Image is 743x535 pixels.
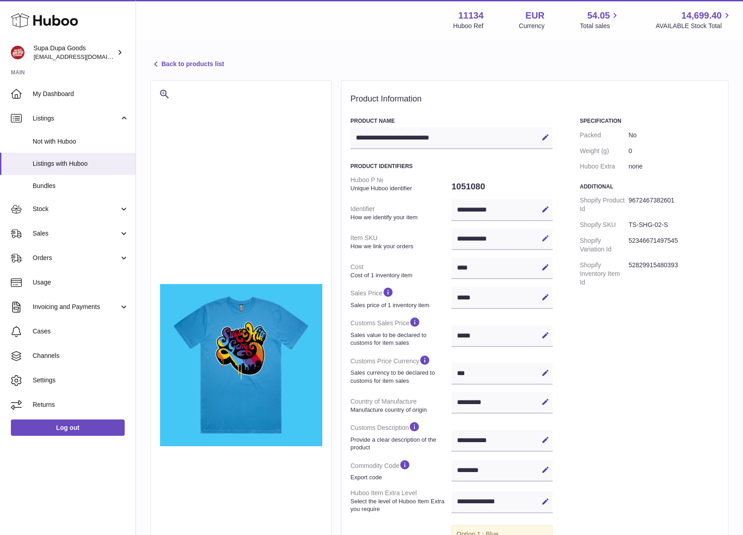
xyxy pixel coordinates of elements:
strong: Sales currency to be declared to customs for item sales [350,369,449,385]
dt: Sales Price [350,283,452,313]
dd: TS-SHG-02-S [628,217,719,233]
span: Sales [33,229,119,238]
strong: Unique Huboo identifier [350,184,449,193]
dt: Huboo Item Extra Level [350,485,452,517]
dt: Huboo P № [350,172,452,196]
span: Listings [33,114,119,123]
dt: Item SKU [350,230,452,254]
h2: Product Information [350,94,719,104]
h3: Specification [580,117,719,125]
strong: How we identify your item [350,213,449,222]
dd: 9672467382601 [628,193,719,217]
dt: Customs Sales Price [350,313,452,350]
dd: 52346671497545 [628,233,719,257]
dd: none [628,159,719,174]
span: My Dashboard [33,90,129,98]
dt: Shopify Variation Id [580,233,628,257]
span: Channels [33,352,129,360]
span: Listings with Huboo [33,159,129,168]
span: Bundles [33,182,129,190]
span: Settings [33,376,129,385]
div: Currency [519,22,545,30]
strong: Manufacture country of origin [350,406,449,414]
dt: Weight (g) [580,143,628,159]
dt: Customs Description [350,417,452,455]
span: Usage [33,278,129,287]
div: Huboo Ref [453,22,484,30]
dt: Packed [580,127,628,143]
dd: 0 [628,143,719,159]
strong: How we link your orders [350,242,449,251]
h3: Product Identifiers [350,163,553,170]
strong: Sales price of 1 inventory item [350,301,449,309]
span: Returns [33,400,129,409]
a: Log out [11,419,125,436]
strong: Sales value to be declared to customs for item sales [350,331,449,347]
img: 5_bab28606-cbbf-46c9-a750-8aba3f3461f5.jpg [160,284,322,446]
dt: Huboo Extra [580,159,628,174]
dd: 52829915480393 [628,257,719,290]
a: 54.05 Total sales [580,10,620,30]
strong: Export code [350,473,449,482]
dt: Shopify Product Id [580,193,628,217]
span: Orders [33,254,119,262]
span: 54.05 [587,10,610,22]
strong: Select the level of Huboo Item Extra you require [350,497,449,513]
img: hello@slayalldayofficial.com [11,46,24,59]
div: Supa Dupa Goods [34,44,115,61]
span: Total sales [580,22,620,30]
h3: Additional [580,183,719,190]
span: [EMAIL_ADDRESS][DOMAIN_NAME] [34,53,133,60]
strong: Provide a clear description of the product [350,436,449,452]
dt: Shopify Inventory Item Id [580,257,628,290]
strong: EUR [525,10,544,22]
span: Cases [33,327,129,336]
dt: Cost [350,259,452,283]
strong: Cost of 1 inventory item [350,271,449,280]
dt: Country of Manufacture [350,394,452,417]
strong: 11134 [458,10,484,22]
dt: Commodity Code [350,455,452,485]
span: AVAILABLE Stock Total [656,22,732,30]
a: 14,699.40 AVAILABLE Stock Total [656,10,732,30]
dt: Customs Price Currency [350,351,452,388]
span: 14,699.40 [681,10,722,22]
dd: No [628,127,719,143]
dd: 1051080 [452,177,553,196]
span: Stock [33,205,119,213]
dt: Shopify SKU [580,217,628,233]
h3: Product Name [350,117,553,125]
span: Not with Huboo [33,137,129,146]
dt: Identifier [350,201,452,225]
a: Back to products list [151,59,224,70]
span: Invoicing and Payments [33,303,119,311]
